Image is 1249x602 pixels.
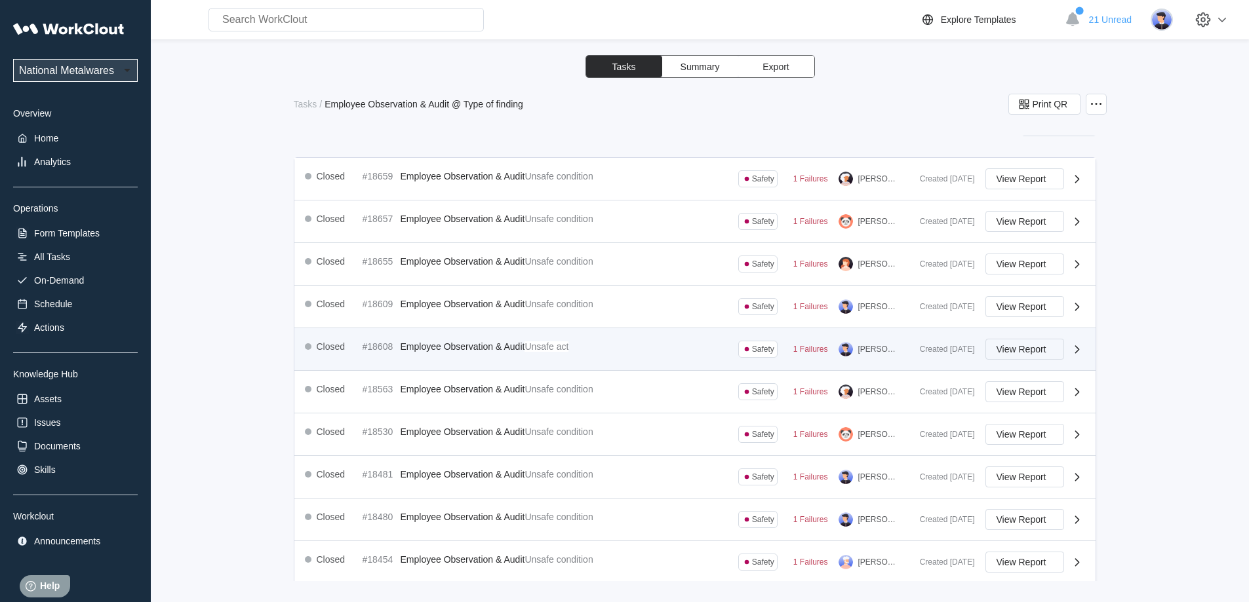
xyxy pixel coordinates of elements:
[793,174,828,183] div: 1 Failures
[752,515,774,524] div: Safety
[793,472,828,481] div: 1 Failures
[985,424,1064,445] button: View Report
[525,256,593,267] mark: Unsafe condition
[363,256,395,267] div: #18655
[920,12,1058,28] a: Explore Templates
[997,472,1046,481] span: View Report
[997,515,1046,524] span: View Report
[317,469,346,480] div: Closed
[525,384,593,394] mark: Unsafe condition
[793,515,828,524] div: 1 Failures
[985,509,1064,530] button: View Report
[909,430,975,439] div: Created [DATE]
[793,302,828,311] div: 1 Failures
[319,99,322,109] div: /
[294,499,1096,541] a: Closed#18480Employee Observation & AuditUnsafe conditionSafety1 Failures[PERSON_NAME]Created [DAT...
[34,228,100,238] div: Form Templates
[363,469,395,480] div: #18481
[294,371,1096,413] a: Closed#18563Employee Observation & AuditUnsafe conditionSafety1 Failures[PERSON_NAME]Created [DAT...
[525,469,593,480] mark: Unsafe condition
[997,387,1046,396] span: View Report
[839,172,853,186] img: user-4.png
[752,472,774,481] div: Safety
[401,341,525,352] span: Employee Observation & Audit
[763,62,789,71] span: Export
[752,217,774,226] div: Safety
[985,254,1064,274] button: View Report
[858,430,899,439] div: [PERSON_NAME]
[34,322,64,333] div: Actions
[363,426,395,437] div: #18530
[294,413,1096,456] a: Closed#18530Employee Observation & AuditUnsafe conditionSafety1 Failures[PERSON_NAME]Created [DAT...
[401,171,525,181] span: Employee Observation & Audit
[752,259,774,269] div: Safety
[985,339,1064,360] button: View Report
[752,302,774,311] div: Safety
[13,461,138,479] a: Skills
[985,466,1064,487] button: View Report
[612,62,636,71] span: Tasks
[294,158,1096,200] a: Closed#18659Employee Observation & AuditUnsafe conditionSafety1 Failures[PERSON_NAME]Created [DAT...
[752,174,774,183] div: Safety
[985,211,1064,232] button: View Report
[985,168,1064,189] button: View Report
[525,341,568,352] mark: Unsafe act
[317,171,346,181] div: Closed
[294,99,320,109] a: Tasks
[13,511,138,521] div: Workclout
[208,8,484,31] input: Search WorkClout
[839,555,853,569] img: user-3.png
[793,557,828,567] div: 1 Failures
[401,299,525,309] span: Employee Observation & Audit
[997,302,1046,311] span: View Report
[738,56,814,77] button: Export
[858,217,899,226] div: [PERSON_NAME]
[13,248,138,266] a: All Tasks
[1089,14,1132,25] span: 21 Unread
[858,259,899,269] div: [PERSON_NAME]
[317,384,346,394] div: Closed
[13,153,138,171] a: Analytics
[997,430,1046,439] span: View Report
[317,512,346,522] div: Closed
[294,243,1096,286] a: Closed#18655Employee Observation & AuditUnsafe conditionSafety1 Failures[PERSON_NAME]Created [DAT...
[909,302,975,311] div: Created [DATE]
[858,302,899,311] div: [PERSON_NAME]
[839,257,853,271] img: user-2.png
[525,554,593,565] mark: Unsafe condition
[294,456,1096,499] a: Closed#18481Employee Observation & AuditUnsafe conditionSafety1 Failures[PERSON_NAME]Created [DAT...
[793,430,828,439] div: 1 Failures
[997,259,1046,269] span: View Report
[909,515,975,524] div: Created [DATE]
[839,427,853,442] img: panda.png
[34,133,58,143] div: Home
[34,157,71,167] div: Analytics
[13,108,138,119] div: Overview
[294,200,1096,243] a: Closed#18657Employee Observation & AuditUnsafe conditionSafety1 Failures[PERSON_NAME]Created [DAT...
[317,426,346,437] div: Closed
[13,203,138,214] div: Operations
[839,470,853,484] img: user-5.png
[997,557,1046,567] span: View Report
[317,341,346,352] div: Closed
[401,214,525,224] span: Employee Observation & Audit
[13,271,138,290] a: On-Demand
[13,390,138,408] a: Assets
[793,259,828,269] div: 1 Failures
[985,381,1064,402] button: View Report
[525,171,593,181] mark: Unsafe condition
[13,437,138,455] a: Documents
[34,417,60,428] div: Issues
[858,557,899,567] div: [PERSON_NAME]
[34,275,84,286] div: On-Demand
[363,554,395,565] div: #18454
[317,214,346,224] div: Closed
[858,472,899,481] div: [PERSON_NAME]
[325,99,523,109] div: Employee Observation & Audit @ Type of finding
[401,256,525,267] span: Employee Observation & Audit
[1151,9,1173,31] img: user-5.png
[13,129,138,147] a: Home
[317,299,346,309] div: Closed
[363,299,395,309] div: #18609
